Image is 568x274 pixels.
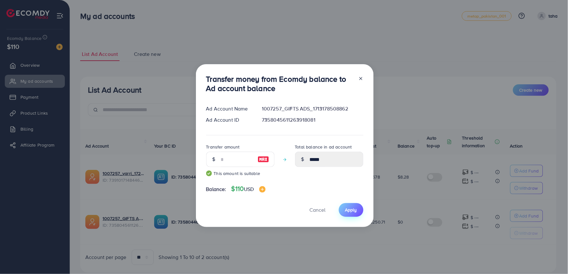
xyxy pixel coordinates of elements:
[257,105,368,112] div: 1007257_GIFTS ADS_1713178508862
[201,105,257,112] div: Ad Account Name
[201,116,257,124] div: Ad Account ID
[339,203,363,217] button: Apply
[258,156,269,163] img: image
[295,144,352,150] label: Total balance in ad account
[206,144,240,150] label: Transfer amount
[206,170,275,177] small: This amount is suitable
[302,203,334,217] button: Cancel
[345,207,357,213] span: Apply
[231,185,266,193] h4: $110
[541,245,563,269] iframe: Chat
[257,116,368,124] div: 7358045611263918081
[259,186,266,193] img: image
[244,186,254,193] span: USD
[310,206,326,213] span: Cancel
[206,74,353,93] h3: Transfer money from Ecomdy balance to Ad account balance
[206,186,226,193] span: Balance:
[206,171,212,176] img: guide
